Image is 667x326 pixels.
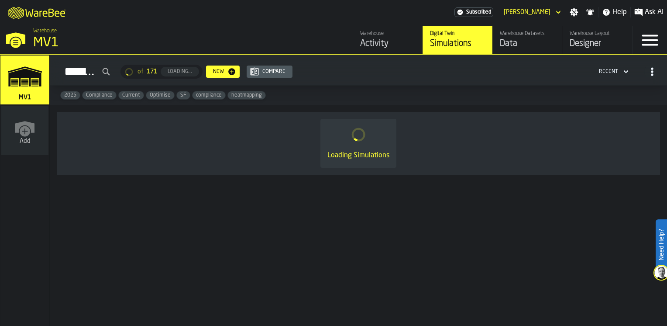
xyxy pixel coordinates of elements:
[353,26,423,54] a: link-to-/wh/i/3ccf57d1-1e0c-4a81-a3bb-c2011c5f0d50/feed/
[164,69,196,75] div: Loading...
[598,7,630,17] label: button-toggle-Help
[430,31,485,37] div: Digital Twin
[612,7,627,17] span: Help
[50,55,667,86] h2: button-Simulations
[147,68,157,75] span: 171
[161,67,199,76] button: button-Loading...
[17,94,33,101] span: MV1
[177,92,190,98] span: SF
[247,66,292,78] button: button-Compare
[657,220,666,269] label: Need Help?
[492,26,562,54] a: link-to-/wh/i/3ccf57d1-1e0c-4a81-a3bb-c2011c5f0d50/data
[259,69,289,75] div: Compare
[57,112,660,175] div: ItemListCard-
[504,9,550,16] div: DropdownMenuValue-Gavin White
[562,26,632,54] a: link-to-/wh/i/3ccf57d1-1e0c-4a81-a3bb-c2011c5f0d50/designer
[33,35,269,51] div: MV1
[360,31,416,37] div: Warehouse
[193,92,225,98] span: compliance
[327,150,389,161] div: Loading Simulations
[61,92,80,98] span: 2025
[566,8,582,17] label: button-toggle-Settings
[500,38,555,50] div: Data
[1,106,48,157] a: link-to-/wh/new
[430,38,485,50] div: Simulations
[146,92,174,98] span: Optimise
[33,28,57,34] span: Warehouse
[633,26,667,54] label: button-toggle-Menu
[119,92,144,98] span: Current
[500,7,563,17] div: DropdownMenuValue-Gavin White
[631,7,667,17] label: button-toggle-Ask AI
[466,9,491,15] span: Subscribed
[0,55,49,106] a: link-to-/wh/i/3ccf57d1-1e0c-4a81-a3bb-c2011c5f0d50/simulations
[20,138,31,145] span: Add
[206,66,240,78] button: button-New
[228,92,265,98] span: heatmapping
[500,31,555,37] div: Warehouse Datasets
[454,7,493,17] div: Menu Subscription
[595,66,630,77] div: DropdownMenuValue-4
[360,38,416,50] div: Activity
[117,65,206,79] div: ButtonLoadMore-Loading...-Prev-First-Last
[423,26,492,54] a: link-to-/wh/i/3ccf57d1-1e0c-4a81-a3bb-c2011c5f0d50/simulations
[210,69,227,75] div: New
[570,31,625,37] div: Warehouse Layout
[570,38,625,50] div: Designer
[138,68,143,75] span: of
[83,92,116,98] span: Compliance
[599,69,618,75] div: DropdownMenuValue-4
[582,8,598,17] label: button-toggle-Notifications
[454,7,493,17] a: link-to-/wh/i/3ccf57d1-1e0c-4a81-a3bb-c2011c5f0d50/settings/billing
[645,7,664,17] span: Ask AI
